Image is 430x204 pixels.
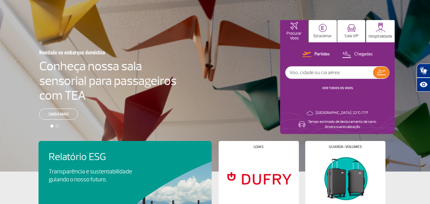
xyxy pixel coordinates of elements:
[310,154,380,203] img: Guarda-volumes
[39,46,145,59] h3: Novidade no embarque doméstico
[316,110,368,116] p: [GEOGRAPHIC_DATA]: 22°C/71°F
[344,34,359,39] p: Sala VIP
[39,109,78,120] a: Saiba mais
[320,86,355,91] button: VER TODOS OS VOOS
[366,20,395,42] button: Hospitalidade
[354,51,373,57] p: Chegadas
[290,22,298,30] img: airplaneHomeActive.svg
[285,67,373,79] input: Voo, cidade ou cia aérea
[283,31,305,41] p: Procurar Voos
[417,64,430,92] div: Plugin de acessibilidade da Hand Talk.
[329,145,362,149] h4: Guarda-volumes
[314,34,332,39] p: Estacionar
[417,64,430,78] button: Abrir tradutor de língua de sinais.
[300,50,332,59] button: Partidas
[417,78,430,92] button: Abrir recursos assistivos.
[376,23,385,32] img: hospitality.svg
[254,145,264,149] h4: Lojas
[322,86,353,90] a: VER TODOS OS VOOS
[39,59,177,103] h4: Conheça nossa sala sensorial para passageiros com TEA
[347,24,356,32] img: vipRoom.svg
[280,20,308,42] button: Procurar Voos
[369,34,392,39] p: Hospitalidade
[337,20,365,42] button: Sala VIP
[49,151,201,184] a: Relatório ESGTransparência e sustentabilidade guiando o nosso futuro.
[309,20,337,42] button: Estacionar
[49,151,150,163] h4: Relatório ESG
[314,51,330,57] p: Partidas
[319,24,327,32] img: carParkingHome.svg
[340,50,375,59] button: Chegadas
[308,119,377,130] p: Tempo estimado de deslocamento de carro: Ative a sua localização
[224,154,293,203] img: Lojas
[49,168,139,184] p: Transparência e sustentabilidade guiando o nosso futuro.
